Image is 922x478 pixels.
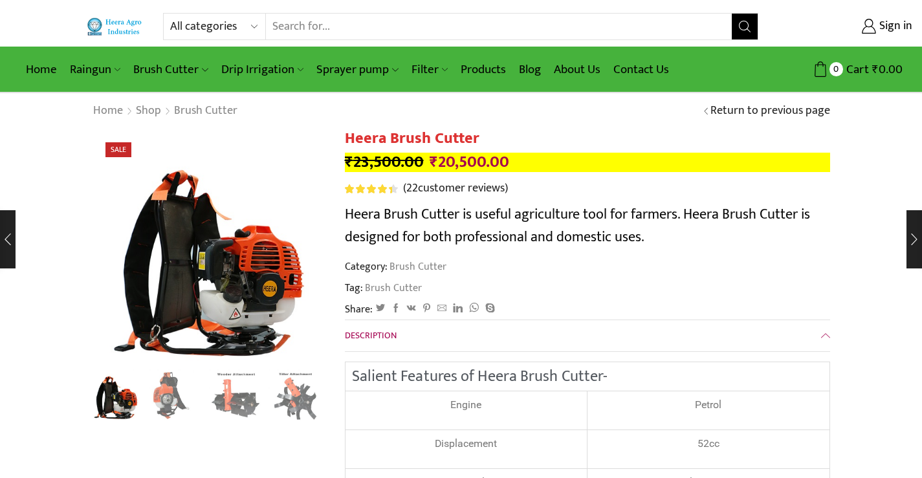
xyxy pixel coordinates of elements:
[345,149,353,175] span: ₹
[310,54,404,85] a: Sprayer pump
[149,369,203,422] a: 4
[127,54,214,85] a: Brush Cutter
[345,302,373,317] span: Share:
[876,18,912,35] span: Sign in
[19,54,63,85] a: Home
[829,62,843,76] span: 0
[345,129,830,148] h1: Heera Brush Cutter
[63,54,127,85] a: Raingun
[93,103,238,120] nav: Breadcrumb
[345,320,830,351] a: Description
[405,54,454,85] a: Filter
[173,103,238,120] a: Brush Cutter
[872,60,903,80] bdi: 0.00
[149,369,203,420] li: 2 / 8
[352,437,580,451] p: Displacement
[594,398,823,413] p: Petrol
[93,129,325,362] img: Heera Brush Cutter
[710,103,830,120] a: Return to previous page
[345,281,830,296] span: Tag:
[345,202,810,249] span: Heera Brush Cutter is useful agriculture tool for farmers. Heera Brush Cutter is designed for bot...
[345,149,424,175] bdi: 23,500.00
[771,58,903,81] a: 0 Cart ₹0.00
[345,184,397,193] div: Rated 4.55 out of 5
[89,369,143,420] li: 1 / 8
[269,369,322,420] li: 4 / 8
[388,258,446,275] a: Brush Cutter
[345,328,397,343] span: Description
[363,281,422,296] a: Brush Cutter
[778,15,912,38] a: Sign in
[105,142,131,157] span: Sale
[403,180,508,197] a: (22customer reviews)
[345,184,393,193] span: Rated out of 5 based on customer ratings
[872,60,879,80] span: ₹
[607,54,675,85] a: Contact Us
[594,437,823,451] p: 52cc
[547,54,607,85] a: About Us
[209,369,263,420] li: 3 / 8
[93,103,124,120] a: Home
[352,369,823,384] h2: Salient Features of Heera Brush Cutter-
[732,14,758,39] button: Search button
[454,54,512,85] a: Products
[209,369,263,422] a: Weeder Ataachment
[406,179,418,198] span: 22
[843,61,869,78] span: Cart
[430,149,438,175] span: ₹
[266,14,732,39] input: Search for...
[430,149,509,175] bdi: 20,500.00
[345,184,400,193] span: 22
[215,54,310,85] a: Drip Irrigation
[512,54,547,85] a: Blog
[89,367,143,420] img: Heera Brush Cutter
[345,259,446,274] span: Category:
[135,103,162,120] a: Shop
[352,398,580,413] p: Engine
[269,369,322,422] a: Tiller Attachmnet
[93,129,325,362] div: 1 / 8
